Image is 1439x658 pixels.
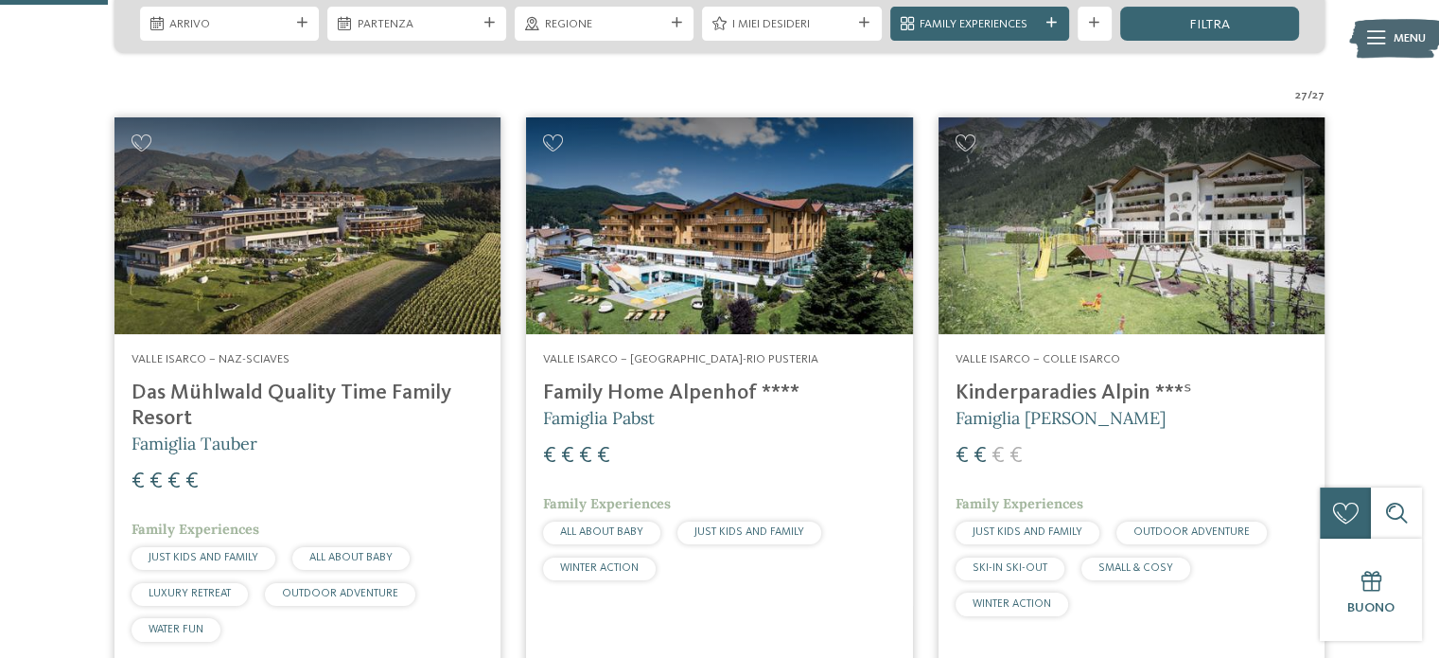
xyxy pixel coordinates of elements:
[939,117,1325,335] img: Kinderparadies Alpin ***ˢ
[973,598,1051,610] span: WINTER ACTION
[149,624,203,635] span: WATER FUN
[973,562,1047,574] span: SKI-IN SKI-OUT
[132,353,290,365] span: Valle Isarco – Naz-Sciaves
[956,407,1166,429] span: Famiglia [PERSON_NAME]
[543,445,556,468] span: €
[956,353,1120,365] span: Valle Isarco – Colle Isarco
[1307,87,1312,104] span: /
[132,433,257,454] span: Famiglia Tauber
[132,471,145,493] span: €
[149,588,231,599] span: LUXURY RETREAT
[526,117,912,335] img: Family Home Alpenhof ****
[920,16,1039,33] span: Family Experiences
[169,16,289,33] span: Arrivo
[1320,539,1422,641] a: Buono
[561,445,574,468] span: €
[1098,562,1173,574] span: SMALL & COSY
[1295,87,1307,104] span: 27
[132,521,259,538] span: Family Experiences
[282,588,398,599] span: OUTDOOR ADVENTURE
[1189,18,1230,31] span: filtra
[543,381,895,406] h4: Family Home Alpenhof ****
[149,471,163,493] span: €
[185,471,199,493] span: €
[1347,601,1395,614] span: Buono
[114,117,500,335] img: Cercate un hotel per famiglie? Qui troverete solo i migliori!
[149,552,258,563] span: JUST KIDS AND FAMILY
[974,445,987,468] span: €
[167,471,181,493] span: €
[309,552,393,563] span: ALL ABOUT BABY
[694,526,804,538] span: JUST KIDS AND FAMILY
[543,407,655,429] span: Famiglia Pabst
[545,16,664,33] span: Regione
[579,445,592,468] span: €
[543,353,818,365] span: Valle Isarco – [GEOGRAPHIC_DATA]-Rio Pusteria
[973,526,1082,538] span: JUST KIDS AND FAMILY
[1009,445,1023,468] span: €
[1133,526,1250,538] span: OUTDOOR ADVENTURE
[560,526,643,538] span: ALL ABOUT BABY
[597,445,610,468] span: €
[732,16,851,33] span: I miei desideri
[992,445,1005,468] span: €
[560,562,639,574] span: WINTER ACTION
[1312,87,1325,104] span: 27
[543,495,671,512] span: Family Experiences
[956,495,1083,512] span: Family Experiences
[956,381,1307,406] h4: Kinderparadies Alpin ***ˢ
[358,16,477,33] span: Partenza
[956,445,969,468] span: €
[132,381,483,432] h4: Das Mühlwald Quality Time Family Resort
